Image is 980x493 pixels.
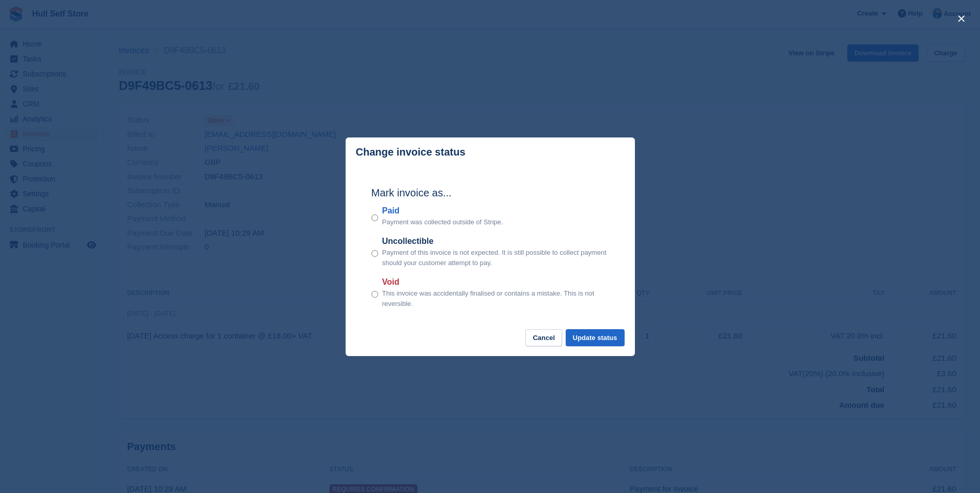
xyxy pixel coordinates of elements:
button: Update status [566,329,625,346]
p: Change invoice status [356,146,465,158]
label: Void [382,276,609,288]
h2: Mark invoice as... [371,185,609,201]
button: close [953,10,970,27]
label: Paid [382,205,503,217]
button: Cancel [525,329,562,346]
label: Uncollectible [382,235,609,248]
p: This invoice was accidentally finalised or contains a mistake. This is not reversible. [382,288,609,309]
p: Payment of this invoice is not expected. It is still possible to collect payment should your cust... [382,248,609,268]
p: Payment was collected outside of Stripe. [382,217,503,227]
